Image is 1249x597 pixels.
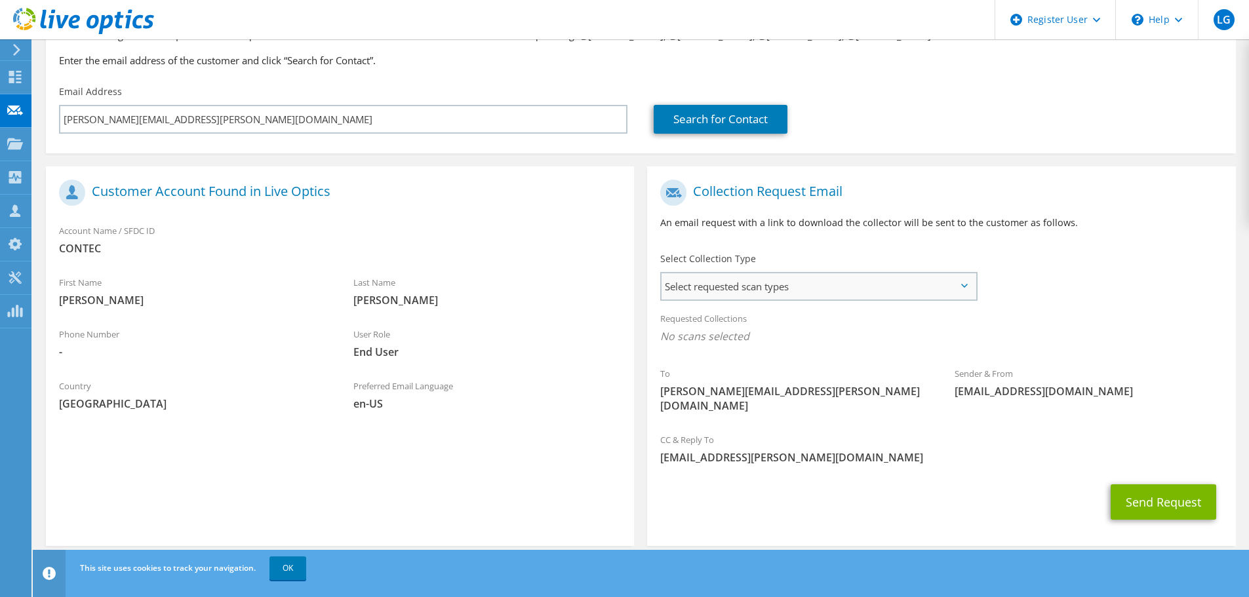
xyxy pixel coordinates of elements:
[660,329,1222,343] span: No scans selected
[1132,14,1143,26] svg: \n
[59,85,122,98] label: Email Address
[1111,484,1216,520] button: Send Request
[662,273,976,299] span: Select requested scan types
[654,105,787,134] a: Search for Contact
[1214,9,1235,30] span: LG
[660,180,1216,206] h1: Collection Request Email
[46,269,340,314] div: First Name
[647,426,1235,471] div: CC & Reply To
[59,53,1223,67] h3: Enter the email address of the customer and click “Search for Contact”.
[647,305,1235,353] div: Requested Collections
[660,450,1222,465] span: [EMAIL_ADDRESS][PERSON_NAME][DOMAIN_NAME]
[353,293,622,307] span: [PERSON_NAME]
[647,360,942,419] div: To
[46,217,634,262] div: Account Name / SFDC ID
[46,320,340,366] div: Phone Number
[269,556,306,580] a: OK
[80,562,256,573] span: This site uses cookies to track your navigation.
[340,372,635,417] div: Preferred Email Language
[59,293,327,307] span: [PERSON_NAME]
[353,396,622,411] span: en-US
[660,216,1222,230] p: An email request with a link to download the collector will be sent to the customer as follows.
[59,345,327,359] span: -
[59,396,327,411] span: [GEOGRAPHIC_DATA]
[942,360,1236,405] div: Sender & From
[340,320,635,366] div: User Role
[59,180,614,206] h1: Customer Account Found in Live Optics
[46,372,340,417] div: Country
[660,384,928,413] span: [PERSON_NAME][EMAIL_ADDRESS][PERSON_NAME][DOMAIN_NAME]
[340,269,635,314] div: Last Name
[353,345,622,359] span: End User
[955,384,1223,398] span: [EMAIL_ADDRESS][DOMAIN_NAME]
[59,241,621,256] span: CONTEC
[660,252,756,265] label: Select Collection Type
